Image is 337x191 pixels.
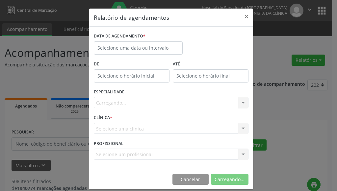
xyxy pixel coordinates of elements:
[173,69,248,83] input: Selecione o horário final
[172,174,209,185] button: Cancelar
[173,59,248,69] label: ATÉ
[94,113,112,123] label: CLÍNICA
[94,87,124,97] label: ESPECIALIDADE
[94,31,145,41] label: DATA DE AGENDAMENTO
[94,138,123,149] label: PROFISSIONAL
[240,9,253,25] button: Close
[94,13,169,22] h5: Relatório de agendamentos
[211,174,248,185] button: Carregando...
[94,69,169,83] input: Selecione o horário inicial
[94,41,183,55] input: Selecione uma data ou intervalo
[94,59,169,69] label: De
